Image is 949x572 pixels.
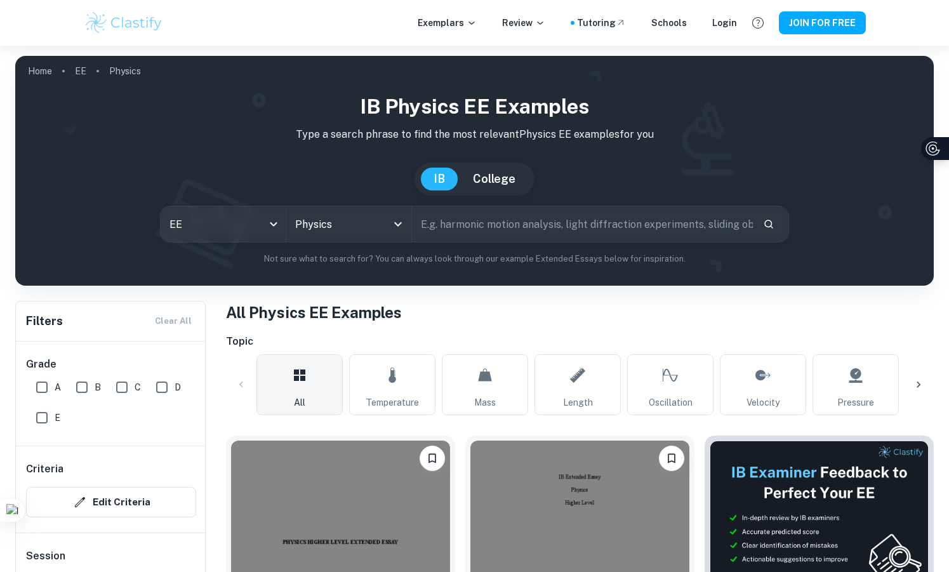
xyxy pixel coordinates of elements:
[412,206,753,242] input: E.g. harmonic motion analysis, light diffraction experiments, sliding objects down a ramp...
[659,446,684,471] button: Please log in to bookmark exemplars
[75,62,86,80] a: EE
[26,357,196,372] h6: Grade
[651,16,687,30] a: Schools
[712,16,737,30] a: Login
[758,213,780,235] button: Search
[226,334,934,349] h6: Topic
[421,168,458,190] button: IB
[26,462,63,477] h6: Criteria
[26,312,63,330] h6: Filters
[109,64,141,78] p: Physics
[95,380,101,394] span: B
[161,206,286,242] div: EE
[25,127,924,142] p: Type a search phrase to find the most relevant Physics EE examples for you
[460,168,528,190] button: College
[418,16,477,30] p: Exemplars
[366,396,419,409] span: Temperature
[563,396,593,409] span: Length
[747,12,769,34] button: Help and Feedback
[226,301,934,324] h1: All Physics EE Examples
[474,396,496,409] span: Mass
[649,396,693,409] span: Oscillation
[837,396,874,409] span: Pressure
[84,10,164,36] img: Clastify logo
[389,215,407,233] button: Open
[779,11,866,34] button: JOIN FOR FREE
[25,253,924,265] p: Not sure what to search for? You can always look through our example Extended Essays below for in...
[55,380,61,394] span: A
[502,16,545,30] p: Review
[135,380,141,394] span: C
[55,411,60,425] span: E
[175,380,181,394] span: D
[28,62,52,80] a: Home
[420,446,445,471] button: Please log in to bookmark exemplars
[294,396,305,409] span: All
[26,487,196,517] button: Edit Criteria
[15,56,934,286] img: profile cover
[747,396,780,409] span: Velocity
[25,91,924,122] h1: IB Physics EE examples
[577,16,626,30] a: Tutoring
